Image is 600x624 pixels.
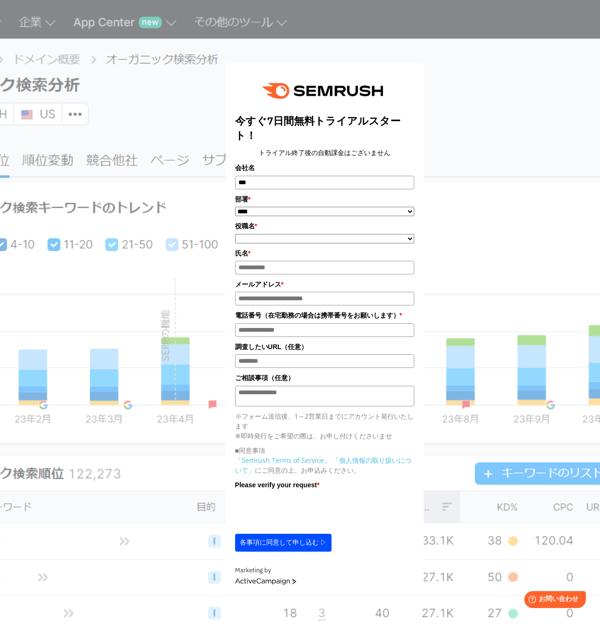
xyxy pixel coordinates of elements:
[235,411,415,441] p: ※フォーム送信後、1～2営業日までにアカウント発行いたします ※即時発行をご希望の際は、お申し付けくださいませ
[235,445,415,455] p: ■同意事項
[235,194,415,204] label: 部署
[235,534,332,552] button: 各事項に同意して申し込む ▷
[235,456,331,465] a: 「Semrush Terms of Service」
[235,480,415,490] label: Please verify your request
[235,492,378,529] iframe: reCAPTCHA
[235,456,411,475] a: 「個人情報の取り扱いについて」
[235,248,415,258] label: 氏名
[235,148,415,158] center: トライアル終了後の自動課金はございません
[235,455,415,475] p: にご同意の上、お申込みください。
[235,279,415,289] label: メールアドレス
[235,342,415,352] label: 調査したいURL（任意）
[235,566,415,576] div: Marketing by
[235,373,415,383] label: ご相談事項（任意）
[235,310,415,320] label: 電話番号（在宅勤務の場合は携帯番号をお願いします）
[235,114,415,143] title: 今すぐ7日間無料トライアルスタート！
[256,73,393,109] img: e6a379fe-ca9f-484e-8561-e79cf3a04b3f.png
[235,221,415,231] label: 役職名
[516,587,590,614] iframe: Help widget launcher
[235,163,415,173] label: 会社名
